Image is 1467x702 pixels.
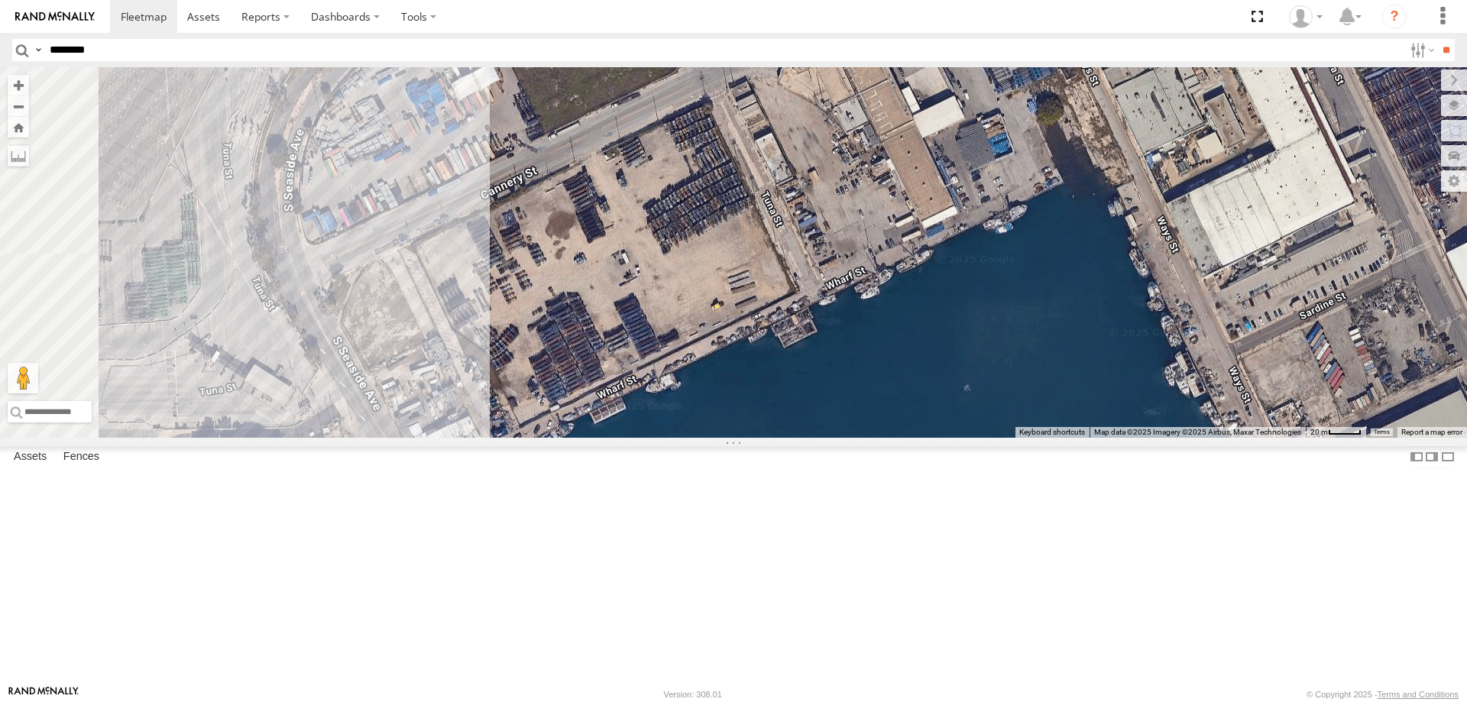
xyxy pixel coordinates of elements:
img: rand-logo.svg [15,11,95,22]
button: Zoom Home [8,117,29,137]
label: Assets [6,446,54,467]
a: Visit our Website [8,687,79,702]
span: 20 m [1310,428,1328,436]
button: Map Scale: 20 m per 40 pixels [1306,427,1366,438]
label: Map Settings [1441,170,1467,192]
div: © Copyright 2025 - [1307,690,1459,699]
label: Measure [8,145,29,167]
a: Terms (opens in new tab) [1374,429,1390,435]
label: Search Filter Options [1404,39,1437,61]
span: Map data ©2025 Imagery ©2025 Airbus, Maxar Technologies [1094,428,1301,436]
label: Hide Summary Table [1440,446,1456,468]
i: ? [1382,5,1407,29]
label: Dock Summary Table to the Left [1409,446,1424,468]
div: Zulema McIntosch [1284,5,1328,28]
button: Keyboard shortcuts [1019,427,1085,438]
button: Drag Pegman onto the map to open Street View [8,363,38,393]
label: Search Query [32,39,44,61]
label: Fences [56,446,107,467]
label: Dock Summary Table to the Right [1424,446,1439,468]
button: Zoom out [8,95,29,117]
div: Version: 308.01 [664,690,722,699]
a: Terms and Conditions [1378,690,1459,699]
button: Zoom in [8,75,29,95]
a: Report a map error [1401,428,1462,436]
